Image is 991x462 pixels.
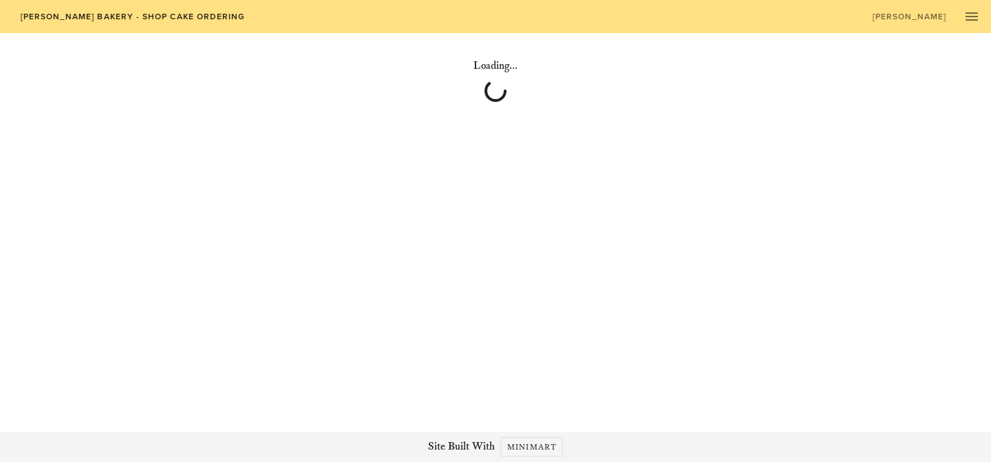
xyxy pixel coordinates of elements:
[11,7,254,26] a: [PERSON_NAME] Bakery - Shop Cake Ordering
[19,12,245,21] span: [PERSON_NAME] Bakery - Shop Cake Ordering
[113,58,879,74] h4: Loading...
[500,437,563,456] a: Minimart
[863,7,955,26] a: [PERSON_NAME]
[428,439,495,455] span: Site Built With
[872,12,947,21] span: [PERSON_NAME]
[507,442,557,452] span: Minimart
